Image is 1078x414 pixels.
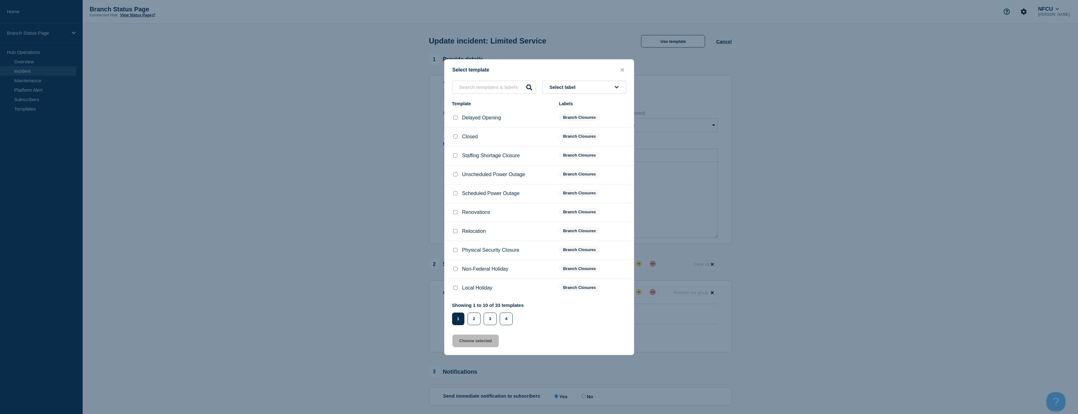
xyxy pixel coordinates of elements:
[453,135,457,139] input: Closed checkbox
[453,191,457,195] input: Scheduled Power Outage checkbox
[559,265,600,272] span: Branch Closures
[452,335,499,347] button: Choose selected
[559,170,600,178] span: Branch Closures
[453,267,457,271] input: Non-Federal Holiday checkbox
[559,101,626,106] div: Labels
[453,229,457,233] input: Relocation checkbox
[452,302,524,308] p: Showing 1 to 10 of 33 templates
[462,115,501,121] p: Delayed Opening
[559,227,600,234] span: Branch Closures
[452,101,553,106] div: Template
[462,172,525,177] p: Unscheduled Power Outage
[453,210,457,214] input: Renovations checkbox
[462,191,520,196] p: Scheduled Power Outage
[462,228,486,234] p: Relocation
[462,285,492,291] p: Local Holiday
[462,247,519,253] p: Physical Security Closure
[559,189,600,197] span: Branch Closures
[462,153,520,158] p: Staffing Shortage Closure
[453,153,457,158] input: Staffing Shortage Closure checkbox
[500,313,513,325] button: 4
[462,210,490,215] p: Renovations
[484,313,497,325] button: 3
[453,116,457,120] input: Delayed Opening checkbox
[559,152,600,159] span: Branch Closures
[452,313,464,325] button: 1
[452,81,536,94] input: Search templates & labels
[559,246,600,253] span: Branch Closures
[462,134,478,140] p: Closed
[559,208,600,216] span: Branch Closures
[468,313,480,325] button: 2
[550,84,578,90] span: Select label
[462,266,509,272] p: Non-Federal Holiday
[559,114,600,121] span: Branch Closures
[453,248,457,252] input: Physical Security Closure checkbox
[453,172,457,176] input: Unscheduled Power Outage checkbox
[559,133,600,140] span: Branch Closures
[445,67,634,73] div: Select template
[559,284,600,291] span: Branch Closures
[619,67,626,73] button: close button
[453,286,457,290] input: Local Holiday checkbox
[542,81,626,94] button: Select label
